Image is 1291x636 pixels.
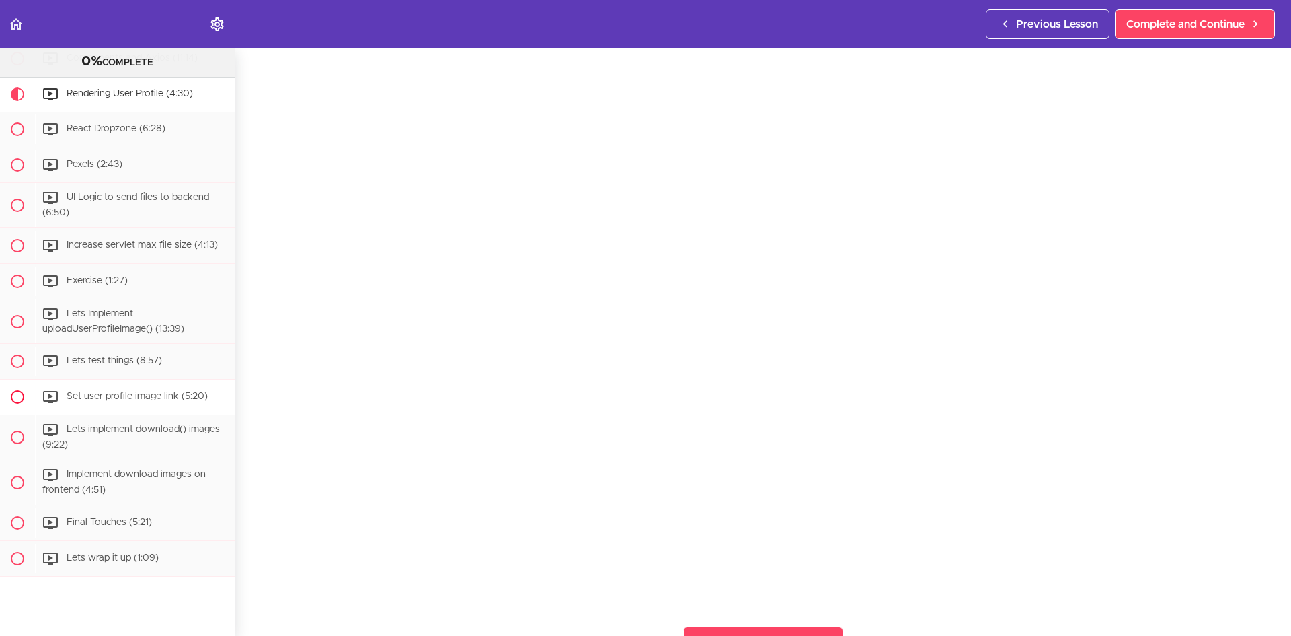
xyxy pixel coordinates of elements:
span: UI Logic to send files to backend (6:50) [42,192,209,217]
span: Implement download images on frontend (4:51) [42,470,206,495]
span: Previous Lesson [1016,16,1098,32]
span: 0% [81,55,102,68]
svg: Settings Menu [209,16,225,32]
svg: Back to course curriculum [8,16,24,32]
span: Final Touches (5:21) [67,518,152,527]
span: Pexels (2:43) [67,160,122,169]
span: Lets wrap it up (1:09) [67,553,159,563]
span: Lets implement download() images (9:22) [42,425,220,450]
span: Lets test things (8:57) [67,357,162,366]
a: Previous Lesson [986,9,1109,39]
div: COMPLETE [17,53,218,71]
span: Exercise (1:27) [67,276,128,285]
span: Rendering User Profile (4:30) [67,89,193,98]
span: Complete and Continue [1126,16,1245,32]
a: Complete and Continue [1115,9,1275,39]
span: Set user profile image link (5:20) [67,392,208,402]
iframe: Video Player [262,41,1264,605]
span: React Dropzone (6:28) [67,124,165,133]
span: Increase servlet max file size (4:13) [67,240,218,250]
span: Lets Implement uploadUserProfileImage() (13:39) [42,309,184,334]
